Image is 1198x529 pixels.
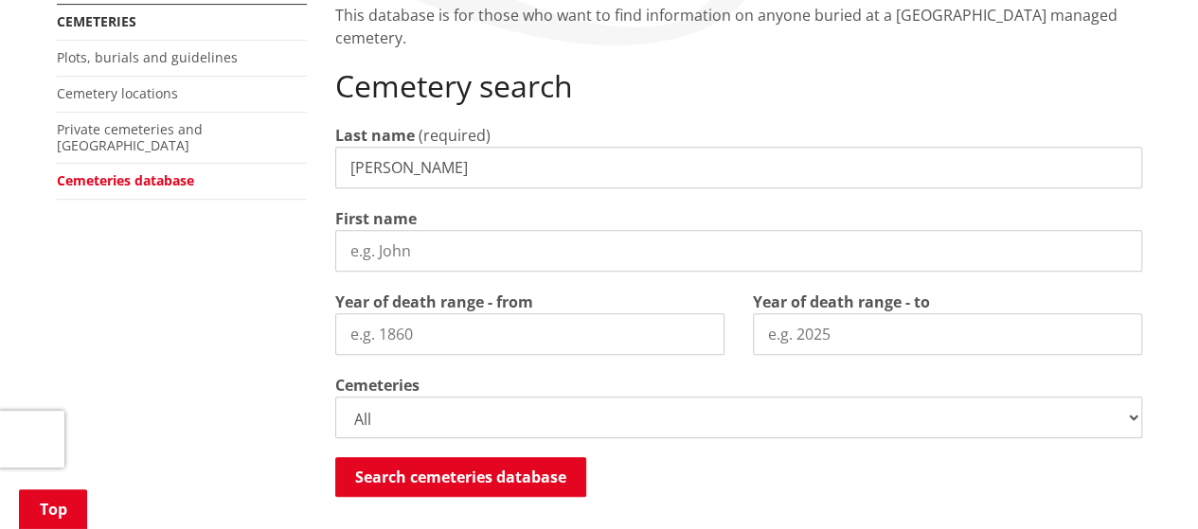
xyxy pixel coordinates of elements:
[335,207,417,230] label: First name
[335,230,1142,272] input: e.g. John
[57,48,238,66] a: Plots, burials and guidelines
[57,84,178,102] a: Cemetery locations
[57,171,194,189] a: Cemeteries database
[753,291,930,313] label: Year of death range - to
[335,124,415,147] label: Last name
[335,457,586,497] button: Search cemeteries database
[57,120,203,154] a: Private cemeteries and [GEOGRAPHIC_DATA]
[335,147,1142,188] input: e.g. Smith
[419,125,491,146] span: (required)
[753,313,1142,355] input: e.g. 2025
[1111,450,1179,518] iframe: Messenger Launcher
[335,291,533,313] label: Year of death range - from
[335,374,420,397] label: Cemeteries
[57,12,136,30] a: Cemeteries
[335,313,724,355] input: e.g. 1860
[335,4,1142,49] p: This database is for those who want to find information on anyone buried at a [GEOGRAPHIC_DATA] m...
[335,68,1142,104] h2: Cemetery search
[19,489,87,529] a: Top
